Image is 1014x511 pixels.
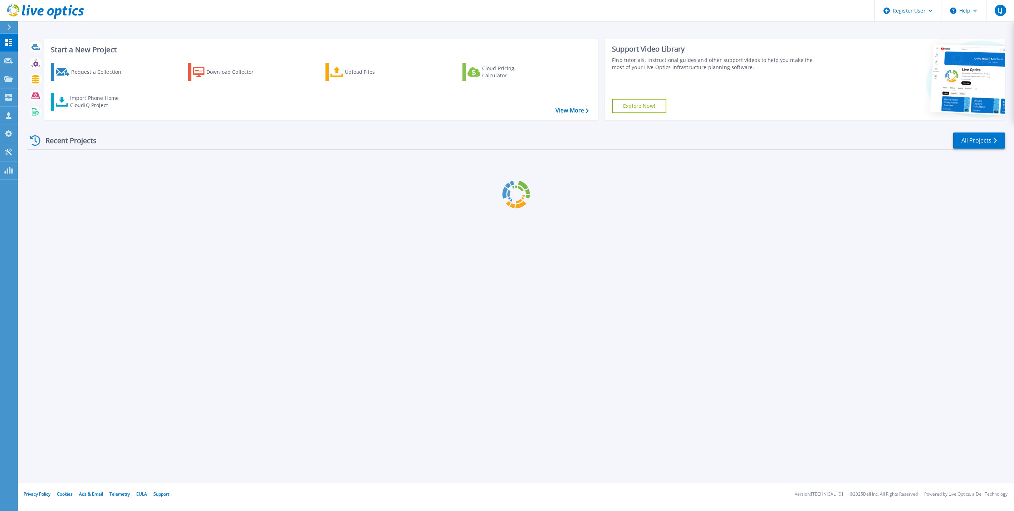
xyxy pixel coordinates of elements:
[998,8,1002,13] span: LJ
[462,63,542,81] a: Cloud Pricing Calculator
[136,491,147,497] a: EULA
[70,95,126,109] div: Import Phone Home CloudIQ Project
[345,65,402,79] div: Upload Files
[612,57,820,71] div: Find tutorials, instructional guides and other support videos to help you make the most of your L...
[71,65,128,79] div: Request a Collection
[924,492,1008,497] li: Powered by Live Optics, a Dell Technology
[28,132,106,149] div: Recent Projects
[849,492,918,497] li: © 2025 Dell Inc. All Rights Reserved
[325,63,405,81] a: Upload Files
[51,63,131,81] a: Request a Collection
[153,491,169,497] a: Support
[57,491,73,497] a: Cookies
[953,132,1005,149] a: All Projects
[188,63,268,81] a: Download Collector
[555,107,589,114] a: View More
[795,492,843,497] li: Version: [TECHNICAL_ID]
[79,491,103,497] a: Ads & Email
[51,46,588,54] h3: Start a New Project
[24,491,50,497] a: Privacy Policy
[612,99,666,113] a: Explore Now!
[109,491,130,497] a: Telemetry
[612,44,820,54] div: Support Video Library
[206,65,264,79] div: Download Collector
[482,65,539,79] div: Cloud Pricing Calculator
